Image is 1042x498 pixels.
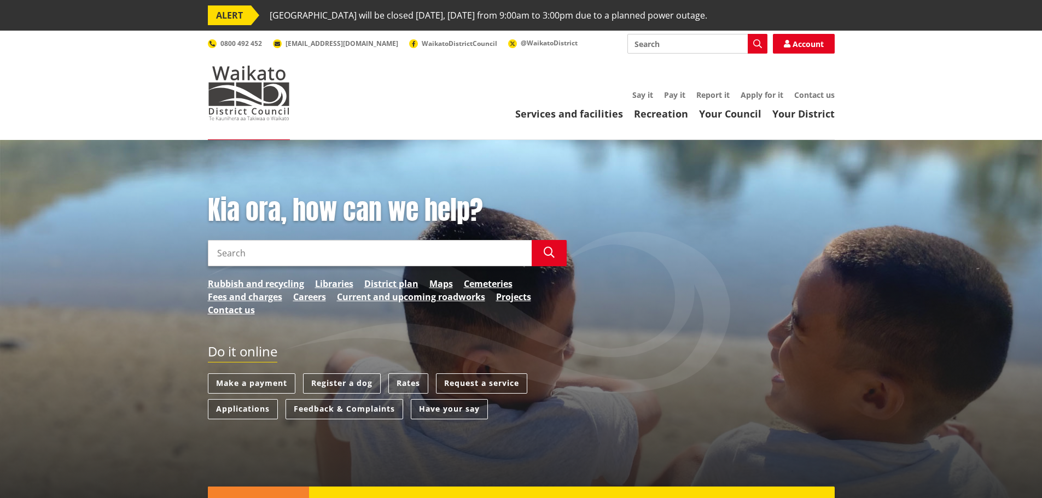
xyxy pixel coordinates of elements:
[208,39,262,48] a: 0800 492 452
[315,277,353,290] a: Libraries
[208,373,295,394] a: Make a payment
[208,303,255,317] a: Contact us
[632,90,653,100] a: Say it
[422,39,497,48] span: WaikatoDistrictCouncil
[772,107,835,120] a: Your District
[627,34,767,54] input: Search input
[286,399,403,419] a: Feedback & Complaints
[286,39,398,48] span: [EMAIL_ADDRESS][DOMAIN_NAME]
[496,290,531,303] a: Projects
[388,373,428,394] a: Rates
[208,5,251,25] span: ALERT
[515,107,623,120] a: Services and facilities
[364,277,418,290] a: District plan
[208,277,304,290] a: Rubbish and recycling
[208,66,290,120] img: Waikato District Council - Te Kaunihera aa Takiwaa o Waikato
[664,90,685,100] a: Pay it
[696,90,730,100] a: Report it
[220,39,262,48] span: 0800 492 452
[303,373,381,394] a: Register a dog
[741,90,783,100] a: Apply for it
[208,290,282,303] a: Fees and charges
[508,38,578,48] a: @WaikatoDistrict
[293,290,326,303] a: Careers
[208,399,278,419] a: Applications
[436,373,527,394] a: Request a service
[273,39,398,48] a: [EMAIL_ADDRESS][DOMAIN_NAME]
[429,277,453,290] a: Maps
[699,107,761,120] a: Your Council
[411,399,488,419] a: Have your say
[208,195,567,226] h1: Kia ora, how can we help?
[208,240,532,266] input: Search input
[794,90,835,100] a: Contact us
[521,38,578,48] span: @WaikatoDistrict
[337,290,485,303] a: Current and upcoming roadworks
[464,277,513,290] a: Cemeteries
[208,344,277,363] h2: Do it online
[634,107,688,120] a: Recreation
[409,39,497,48] a: WaikatoDistrictCouncil
[773,34,835,54] a: Account
[270,5,707,25] span: [GEOGRAPHIC_DATA] will be closed [DATE], [DATE] from 9:00am to 3:00pm due to a planned power outage.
